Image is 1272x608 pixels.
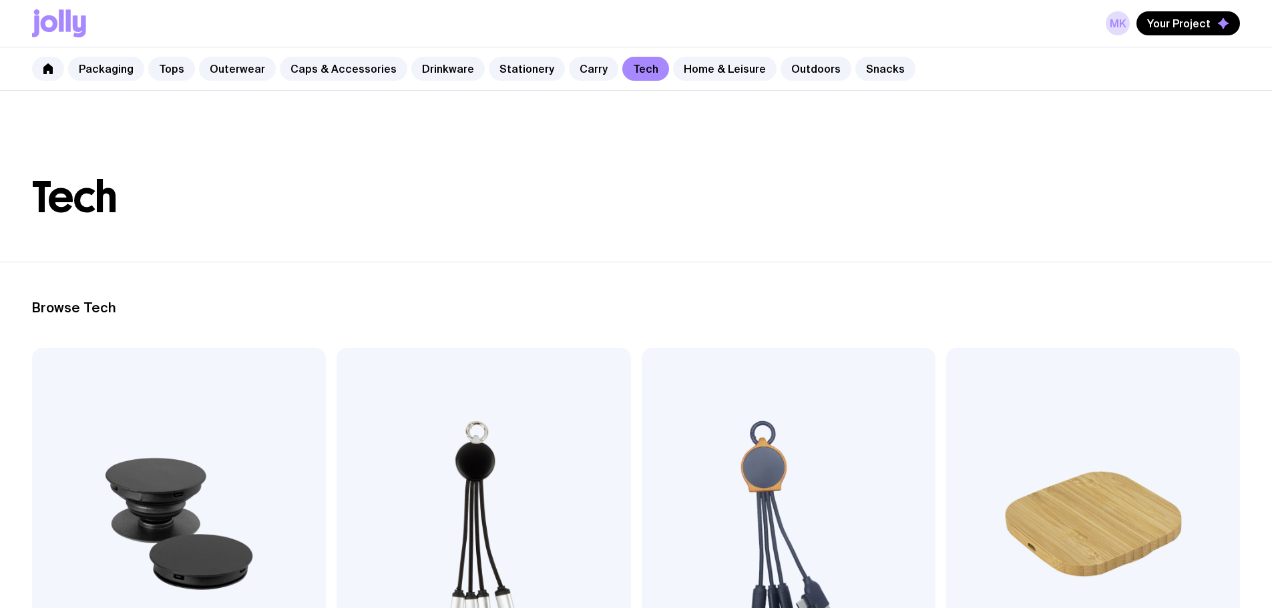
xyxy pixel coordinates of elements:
a: Drinkware [411,57,485,81]
a: Outerwear [199,57,276,81]
a: Outdoors [781,57,851,81]
h1: Tech [32,176,1240,219]
button: Your Project [1136,11,1240,35]
a: Home & Leisure [673,57,777,81]
a: Tops [148,57,195,81]
span: Your Project [1147,17,1211,30]
a: Packaging [68,57,144,81]
h2: Browse Tech [32,300,1240,316]
a: MK [1106,11,1130,35]
a: Tech [622,57,669,81]
a: Snacks [855,57,915,81]
a: Stationery [489,57,565,81]
a: Carry [569,57,618,81]
a: Caps & Accessories [280,57,407,81]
